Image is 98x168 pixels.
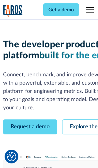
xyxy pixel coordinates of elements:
[3,5,23,17] img: Logo of the analytics and reporting company Faros.
[3,119,57,134] a: Request a demo
[7,152,16,161] button: Cookie Settings
[7,152,16,161] img: Revisit consent button
[3,5,23,17] a: home
[43,3,79,16] a: Get a demo
[83,2,95,17] div: menu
